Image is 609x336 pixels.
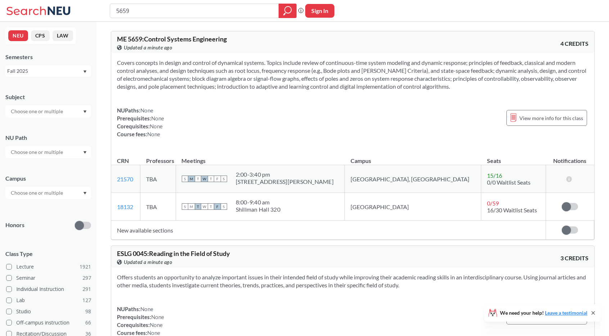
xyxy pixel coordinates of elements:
input: Choose one or multiple [7,148,68,156]
td: New available sections [111,221,546,240]
span: 66 [85,319,91,327]
div: CRN [117,157,129,165]
span: 291 [82,285,91,293]
th: Seats [481,150,546,165]
div: Fall 2025 [7,67,82,75]
a: 18132 [117,203,133,210]
span: 0/0 Waitlist Seats [487,179,531,186]
div: Semesters [5,53,91,61]
span: F [214,176,221,182]
input: Choose one or multiple [7,189,68,197]
span: F [214,203,221,210]
button: Sign In [305,4,334,18]
label: Lecture [6,262,91,271]
span: 1921 [80,263,91,271]
span: None [151,115,164,121]
div: Fall 2025Dropdown arrow [5,65,91,77]
span: None [151,314,164,320]
label: Seminar [6,273,91,283]
span: We need your help! [500,310,587,315]
span: T [208,203,214,210]
a: Leave a testimonial [545,310,587,316]
span: View more info for this class [519,114,583,123]
span: 3 CREDITS [560,254,588,262]
label: Individual Instruction [6,284,91,294]
th: Campus [345,150,481,165]
label: Lab [6,296,91,305]
svg: Dropdown arrow [83,110,87,113]
th: Meetings [176,150,345,165]
div: 2:00 - 3:40 pm [236,171,334,178]
span: 16/30 Waitlist Seats [487,207,537,213]
span: S [182,176,188,182]
span: 127 [82,296,91,304]
th: Professors [140,150,176,165]
svg: Dropdown arrow [83,70,87,73]
div: Dropdown arrow [5,146,91,158]
span: 4 CREDITS [560,40,588,48]
span: 98 [85,308,91,315]
svg: Dropdown arrow [83,151,87,154]
label: Off-campus instruction [6,318,91,327]
div: Dropdown arrow [5,105,91,118]
span: S [221,176,227,182]
span: M [188,176,195,182]
div: NU Path [5,134,91,142]
button: LAW [53,30,73,41]
button: NEU [8,30,28,41]
span: 297 [82,274,91,282]
span: S [182,203,188,210]
span: M [188,203,195,210]
section: Offers students an opportunity to analyze important issues in their intended field of study while... [117,273,588,289]
span: Updated a minute ago [124,258,172,266]
p: Honors [5,221,24,229]
span: W [201,176,208,182]
svg: magnifying glass [283,6,292,16]
td: [GEOGRAPHIC_DATA] [345,193,481,221]
span: ESLG 0045 : Reading in the Field of Study [117,249,230,257]
td: TBA [140,165,176,193]
span: W [201,203,208,210]
section: Covers concepts in design and control of dynamical systems. Topics include review of continuous-t... [117,59,588,90]
span: None [150,322,163,328]
span: None [140,306,153,312]
span: None [150,123,163,129]
span: None [140,107,153,114]
td: TBA [140,193,176,221]
label: Studio [6,307,91,316]
span: 15 / 16 [487,172,502,179]
div: magnifying glass [279,4,297,18]
span: None [147,131,160,137]
span: Class Type [5,250,91,258]
input: Choose one or multiple [7,107,68,116]
div: Campus [5,174,91,182]
span: T [195,176,201,182]
div: Subject [5,93,91,101]
span: S [221,203,227,210]
div: Dropdown arrow [5,187,91,199]
span: ME 5659 : Control Systems Engineering [117,35,227,43]
div: [STREET_ADDRESS][PERSON_NAME] [236,178,334,185]
input: Class, professor, course number, "phrase" [116,5,274,17]
span: T [208,176,214,182]
span: Updated a minute ago [124,44,172,52]
button: CPS [31,30,50,41]
svg: Dropdown arrow [83,192,87,195]
td: [GEOGRAPHIC_DATA], [GEOGRAPHIC_DATA] [345,165,481,193]
div: Shillman Hall 320 [236,206,280,213]
a: 21570 [117,176,133,182]
span: T [195,203,201,210]
span: 0 / 59 [487,200,499,207]
th: Notifications [546,150,594,165]
div: NUPaths: Prerequisites: Corequisites: Course fees: [117,106,164,138]
div: 8:00 - 9:40 am [236,199,280,206]
span: None [147,330,160,336]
